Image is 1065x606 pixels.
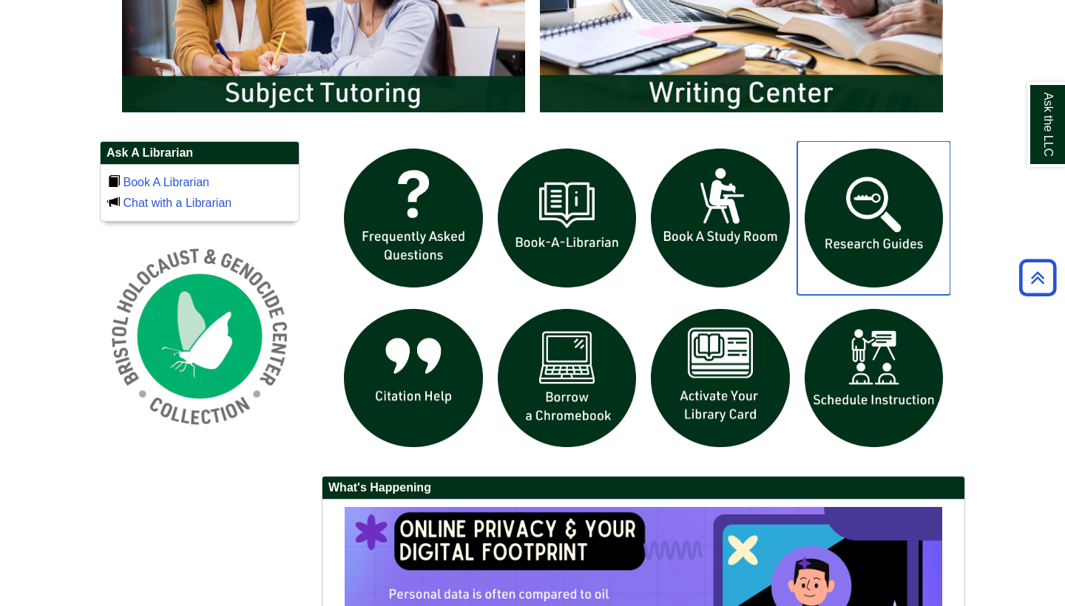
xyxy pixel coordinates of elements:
h2: Ask A Librarian [101,142,299,165]
img: activate Library Card icon links to form to activate student ID into library card [643,302,797,455]
a: Book A Librarian [123,176,209,188]
img: Research Guides icon links to research guides web page [797,141,951,295]
img: frequently asked questions [337,141,490,295]
a: Back to Top [1014,268,1061,287]
h2: What's Happening [322,477,964,500]
img: citation help icon links to citation help guide page [337,302,490,455]
a: Chat with a Librarian [123,197,231,209]
img: Borrow a chromebook icon links to the borrow a chromebook web page [490,302,644,455]
img: Book a Librarian icon links to book a librarian web page [490,141,644,295]
div: slideshow [337,141,950,461]
img: Holocaust and Genocide Collection [100,236,300,436]
img: book a study room icon links to book a study room web page [643,141,797,295]
img: For faculty. Schedule Library Instruction icon links to form. [797,302,951,455]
